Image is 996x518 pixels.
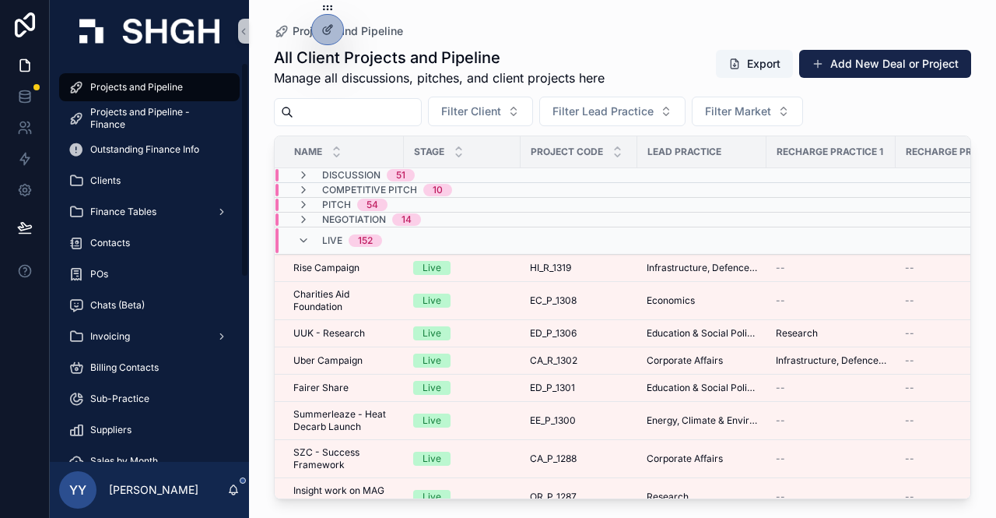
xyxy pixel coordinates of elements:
[799,50,971,78] button: Add New Deal or Project
[530,327,577,340] span: ED_P_1306
[776,354,886,367] a: Infrastructure, Defence, Industrial, Transport
[530,354,628,367] a: CA_R_1302
[531,146,603,158] span: Project Code
[905,414,914,427] span: --
[59,447,240,475] a: Sales by Month
[776,262,785,274] span: --
[293,288,395,313] a: Charities Aid Foundation
[647,327,757,340] a: Education & Social Policy
[274,47,605,69] h1: All Client Projects and Pipeline
[905,453,914,465] span: --
[322,184,417,196] span: Competitive Pitch
[647,354,723,367] span: Corporate Affairs
[423,326,441,340] div: Live
[905,382,914,394] span: --
[905,327,914,340] span: --
[322,213,386,226] span: Negotiation
[59,260,240,288] a: POs
[423,414,441,428] div: Live
[905,294,914,307] span: --
[647,453,757,465] a: Corporate Affairs
[647,491,757,503] a: Research
[90,206,156,218] span: Finance Tables
[293,262,395,274] a: Rise Campaign
[90,330,130,343] span: Invoicing
[530,414,576,427] span: EE_P_1300
[776,414,785,427] span: --
[413,381,511,395] a: Live
[428,97,533,126] button: Select Button
[705,104,771,119] span: Filter Market
[59,229,240,257] a: Contacts
[776,382,886,394] a: --
[293,354,363,367] span: Uber Campaign
[413,452,511,466] a: Live
[274,23,403,39] a: Projects and Pipeline
[414,146,444,158] span: Stage
[358,234,373,247] div: 152
[90,361,159,374] span: Billing Contacts
[647,354,757,367] a: Corporate Affairs
[293,327,395,340] a: UUK - Research
[530,491,628,503] a: OR_P_1287
[90,455,158,467] span: Sales by Month
[413,490,511,504] a: Live
[776,327,886,340] a: Research
[322,199,351,211] span: Pitch
[530,382,575,394] span: ED_P_1301
[647,294,695,307] span: Economics
[647,146,721,158] span: Lead Practice
[647,294,757,307] a: Economics
[423,381,441,395] div: Live
[293,382,349,394] span: Fairer Share
[905,262,914,274] span: --
[294,146,322,158] span: Name
[776,453,886,465] a: --
[90,424,132,436] span: Suppliers
[413,414,511,428] a: Live
[293,23,403,39] span: Projects and Pipeline
[413,261,511,275] a: Live
[530,354,577,367] span: CA_R_1302
[716,50,793,78] button: Export
[423,294,441,308] div: Live
[293,354,395,367] a: Uber Campaign
[322,169,381,181] span: Discussion
[776,414,886,427] a: --
[530,327,628,340] a: ED_P_1306
[59,291,240,319] a: Chats (Beta)
[59,167,240,195] a: Clients
[423,452,441,466] div: Live
[274,69,605,87] span: Manage all discussions, pitches, and client projects here
[90,237,130,249] span: Contacts
[293,485,395,509] a: Insight work on MAG Group reputation
[776,294,886,307] a: --
[552,104,654,119] span: Filter Lead Practice
[109,482,198,498] p: [PERSON_NAME]
[530,491,577,503] span: OR_P_1287
[776,453,785,465] span: --
[90,299,145,312] span: Chats (Beta)
[50,62,249,462] div: scrollable content
[59,104,240,132] a: Projects and Pipeline - Finance
[776,382,785,394] span: --
[647,382,757,394] span: Education & Social Policy
[59,322,240,351] a: Invoicing
[59,385,240,413] a: Sub-Practice
[647,262,757,274] a: Infrastructure, Defence, Industrial, Transport
[413,354,511,368] a: Live
[293,382,395,394] a: Fairer Share
[413,294,511,308] a: Live
[293,408,395,433] a: Summerleaze - Heat Decarb Launch
[293,446,395,471] a: SZC - Success Framework
[647,453,723,465] span: Corporate Affairs
[777,146,883,158] span: Recharge Practice 1
[90,143,199,156] span: Outstanding Finance Info
[647,414,757,427] span: Energy, Climate & Environment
